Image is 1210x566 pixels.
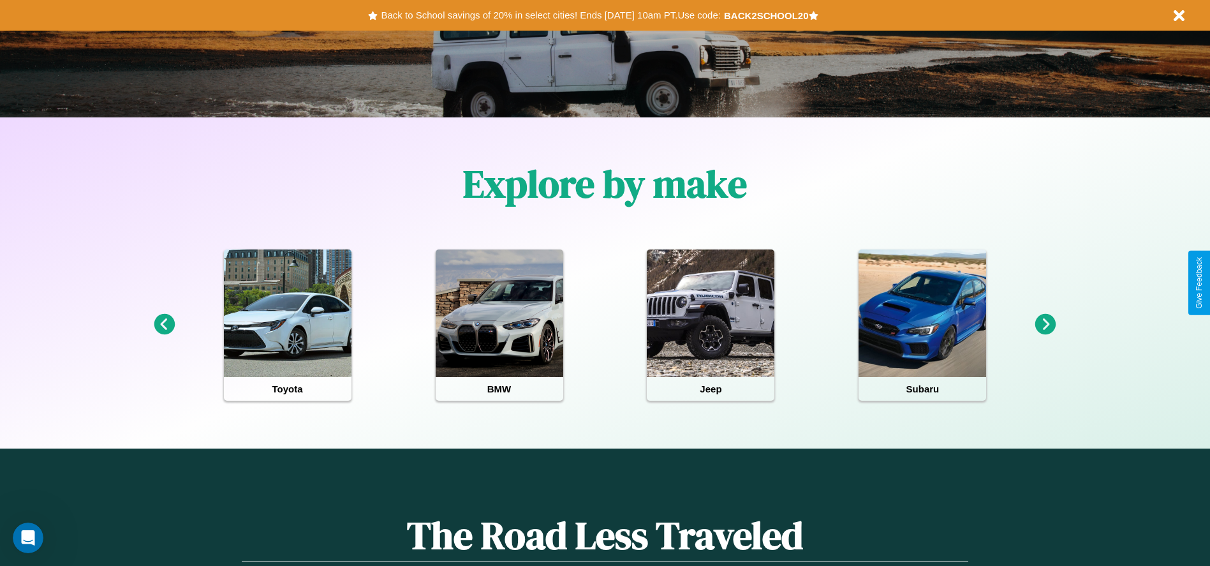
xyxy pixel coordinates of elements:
[436,377,563,401] h4: BMW
[242,509,968,562] h1: The Road Less Traveled
[647,377,774,401] h4: Jeep
[224,377,351,401] h4: Toyota
[13,523,43,553] iframe: Intercom live chat
[724,10,809,21] b: BACK2SCHOOL20
[463,158,747,210] h1: Explore by make
[378,6,723,24] button: Back to School savings of 20% in select cities! Ends [DATE] 10am PT.Use code:
[1195,257,1204,309] div: Give Feedback
[859,377,986,401] h4: Subaru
